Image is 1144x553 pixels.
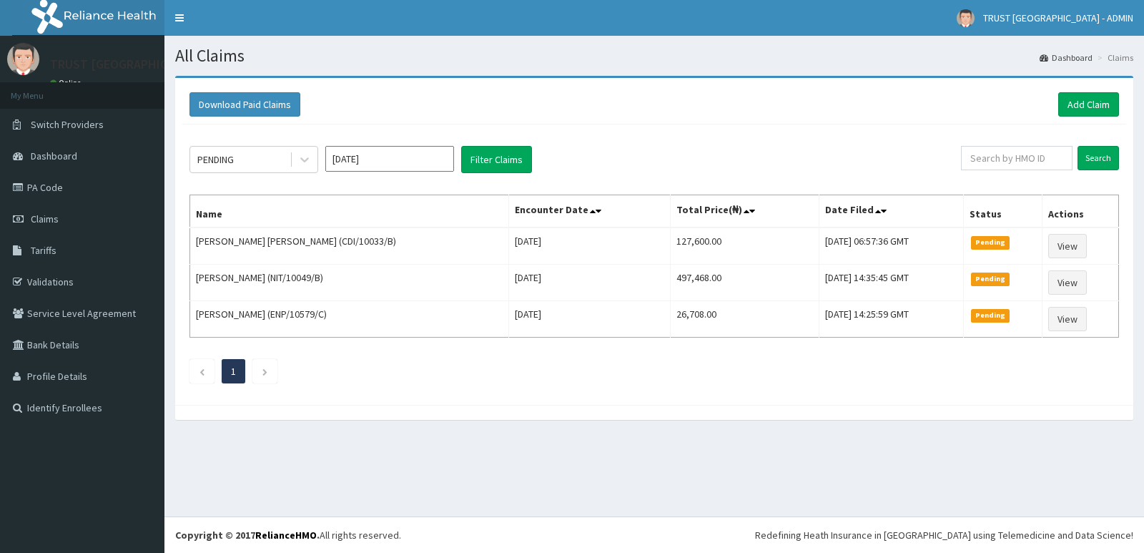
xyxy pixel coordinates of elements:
[31,118,104,131] span: Switch Providers
[1040,52,1093,64] a: Dashboard
[819,195,963,228] th: Date Filed
[1042,195,1119,228] th: Actions
[983,11,1133,24] span: TRUST [GEOGRAPHIC_DATA] - ADMIN
[31,150,77,162] span: Dashboard
[231,365,236,378] a: Page 1 is your current page
[509,301,670,338] td: [DATE]
[963,195,1042,228] th: Status
[190,227,509,265] td: [PERSON_NAME] [PERSON_NAME] (CDI/10033/B)
[31,244,56,257] span: Tariffs
[190,301,509,338] td: [PERSON_NAME] (ENP/10579/C)
[175,529,320,542] strong: Copyright © 2017 .
[670,227,819,265] td: 127,600.00
[164,517,1144,553] footer: All rights reserved.
[325,146,454,172] input: Select Month and Year
[755,528,1133,542] div: Redefining Heath Insurance in [GEOGRAPHIC_DATA] using Telemedicine and Data Science!
[197,152,234,167] div: PENDING
[971,309,1010,322] span: Pending
[189,92,300,117] button: Download Paid Claims
[961,146,1073,170] input: Search by HMO ID
[1048,307,1087,331] a: View
[1048,234,1087,258] a: View
[819,227,963,265] td: [DATE] 06:57:36 GMT
[1058,92,1119,117] a: Add Claim
[670,265,819,301] td: 497,468.00
[7,43,39,75] img: User Image
[819,301,963,338] td: [DATE] 14:25:59 GMT
[190,195,509,228] th: Name
[1078,146,1119,170] input: Search
[1048,270,1087,295] a: View
[670,301,819,338] td: 26,708.00
[971,273,1010,285] span: Pending
[190,265,509,301] td: [PERSON_NAME] (NIT/10049/B)
[262,365,268,378] a: Next page
[50,78,84,88] a: Online
[971,236,1010,249] span: Pending
[509,265,670,301] td: [DATE]
[31,212,59,225] span: Claims
[199,365,205,378] a: Previous page
[670,195,819,228] th: Total Price(₦)
[255,529,317,542] a: RelianceHMO
[1094,52,1133,64] li: Claims
[175,47,1133,65] h1: All Claims
[509,227,670,265] td: [DATE]
[50,58,255,71] p: TRUST [GEOGRAPHIC_DATA] - ADMIN
[461,146,532,173] button: Filter Claims
[957,9,975,27] img: User Image
[819,265,963,301] td: [DATE] 14:35:45 GMT
[509,195,670,228] th: Encounter Date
